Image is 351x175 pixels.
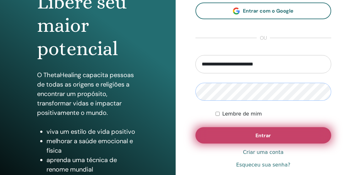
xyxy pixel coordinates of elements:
[37,71,134,117] font: O ThetaHealing capacita pessoas de todas as origens e religiões a encontrar um propósito, transfo...
[260,35,267,41] font: ou
[255,132,271,139] font: Entrar
[47,156,117,173] font: aprenda uma técnica de renome mundial
[216,110,331,118] div: Mantenha-me autenticado indefinidamente ou até que eu faça logout manualmente
[222,111,262,117] font: Lembre de mim
[243,8,293,14] font: Entrar com o Google
[195,3,332,19] a: Entrar com o Google
[243,149,283,155] font: Criar uma conta
[236,161,290,169] a: Esqueceu sua senha?
[47,137,133,155] font: melhorar a saúde emocional e física
[195,127,332,144] button: Entrar
[236,162,290,168] font: Esqueceu sua senha?
[243,149,283,156] a: Criar uma conta
[47,127,135,136] font: viva um estilo de vida positivo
